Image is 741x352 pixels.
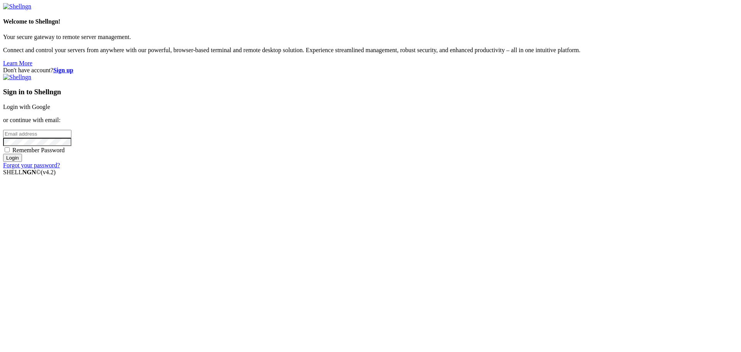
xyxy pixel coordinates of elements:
a: Login with Google [3,104,50,110]
span: SHELL © [3,169,56,175]
a: Sign up [53,67,73,73]
p: Your secure gateway to remote server management. [3,34,738,41]
span: 4.2.0 [41,169,56,175]
img: Shellngn [3,74,31,81]
a: Learn More [3,60,32,66]
p: or continue with email: [3,117,738,124]
div: Don't have account? [3,67,738,74]
h4: Welcome to Shellngn! [3,18,738,25]
span: Remember Password [12,147,65,153]
img: Shellngn [3,3,31,10]
input: Email address [3,130,71,138]
b: NGN [22,169,36,175]
input: Login [3,154,22,162]
p: Connect and control your servers from anywhere with our powerful, browser-based terminal and remo... [3,47,738,54]
h3: Sign in to Shellngn [3,88,738,96]
a: Forgot your password? [3,162,60,168]
input: Remember Password [5,147,10,152]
